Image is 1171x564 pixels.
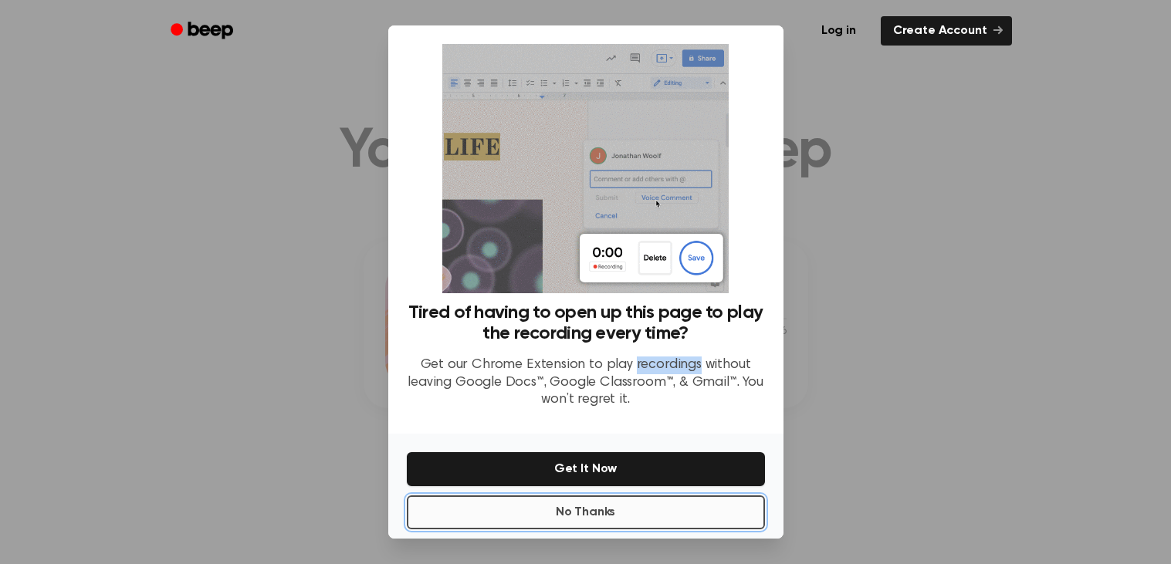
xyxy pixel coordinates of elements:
button: Get It Now [407,452,765,486]
a: Create Account [881,16,1012,46]
h3: Tired of having to open up this page to play the recording every time? [407,302,765,344]
a: Log in [806,13,871,49]
p: Get our Chrome Extension to play recordings without leaving Google Docs™, Google Classroom™, & Gm... [407,356,765,409]
a: Beep [160,16,247,46]
img: Beep extension in action [442,44,729,293]
button: No Thanks [407,495,765,529]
